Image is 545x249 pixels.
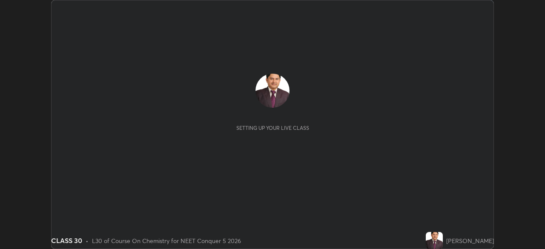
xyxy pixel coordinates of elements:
div: • [86,236,89,245]
div: [PERSON_NAME] [446,236,494,245]
div: Setting up your live class [236,125,309,131]
div: CLASS 30 [51,235,82,246]
div: L30 of Course On Chemistry for NEET Conquer 5 2026 [92,236,241,245]
img: 682439f971974016be8beade0d312caf.jpg [426,232,443,249]
img: 682439f971974016be8beade0d312caf.jpg [255,74,290,108]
